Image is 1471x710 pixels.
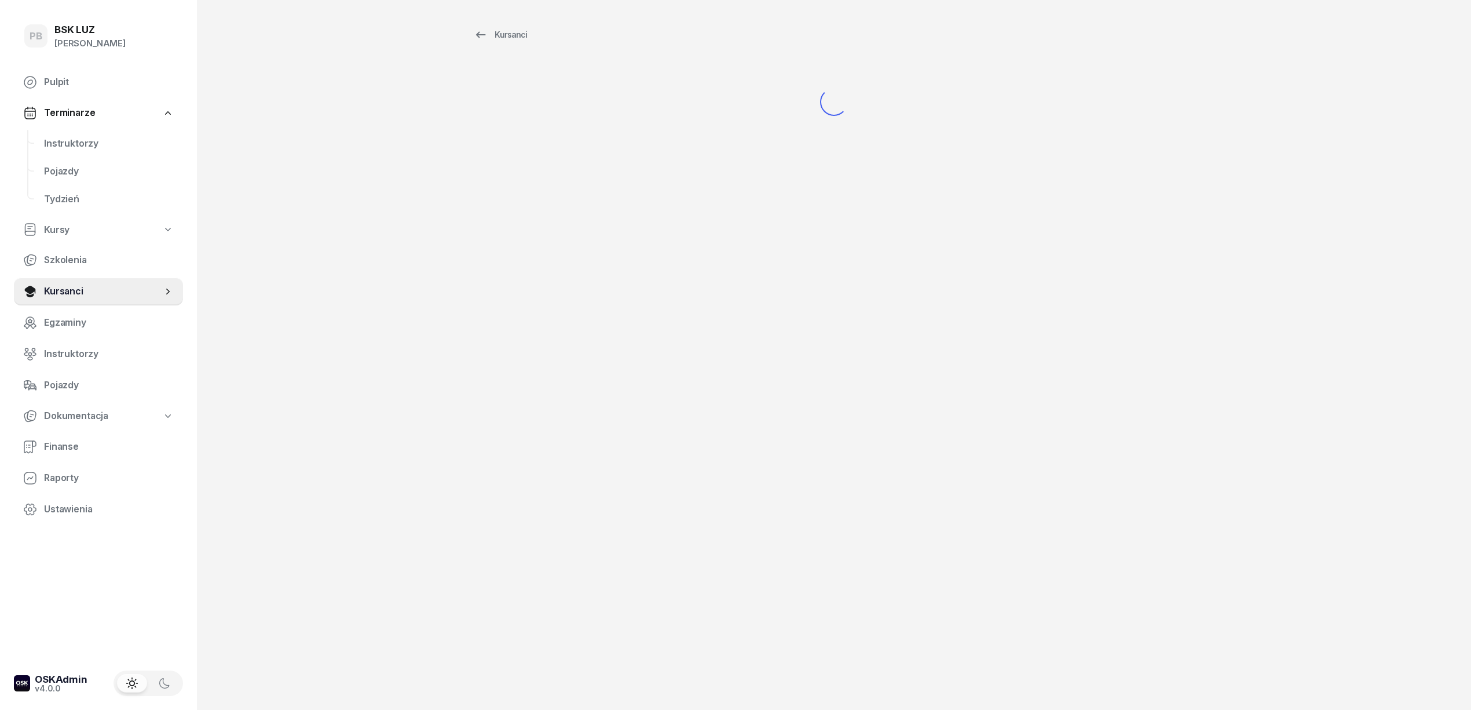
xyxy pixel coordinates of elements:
div: BSK LUZ [54,25,126,35]
a: Pojazdy [14,372,183,399]
span: Kursy [44,223,69,238]
a: Kursy [14,217,183,243]
span: Finanse [44,439,174,454]
a: Finanse [14,433,183,461]
div: v4.0.0 [35,684,87,693]
a: Dokumentacja [14,403,183,429]
a: Szkolenia [14,246,183,274]
span: Dokumentacja [44,409,108,424]
div: OSKAdmin [35,675,87,684]
span: Instruktorzy [44,347,174,362]
span: Ustawienia [44,502,174,517]
span: Szkolenia [44,253,174,268]
span: Raporty [44,471,174,486]
img: logo-xs-dark@2x.png [14,675,30,691]
div: Kursanci [474,28,527,42]
a: Instruktorzy [14,340,183,368]
span: Pojazdy [44,164,174,179]
a: Tydzień [35,185,183,213]
span: Pulpit [44,75,174,90]
span: Instruktorzy [44,136,174,151]
div: [PERSON_NAME] [54,36,126,51]
a: Instruktorzy [35,130,183,158]
a: Pulpit [14,68,183,96]
span: Terminarze [44,105,95,121]
a: Ustawienia [14,496,183,523]
span: Egzaminy [44,315,174,330]
a: Terminarze [14,100,183,126]
a: Kursanci [14,278,183,305]
a: Pojazdy [35,158,183,185]
a: Raporty [14,464,183,492]
span: Tydzień [44,192,174,207]
span: PB [30,31,42,41]
a: Kursanci [463,23,537,46]
span: Pojazdy [44,378,174,393]
a: Egzaminy [14,309,183,337]
span: Kursanci [44,284,162,299]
